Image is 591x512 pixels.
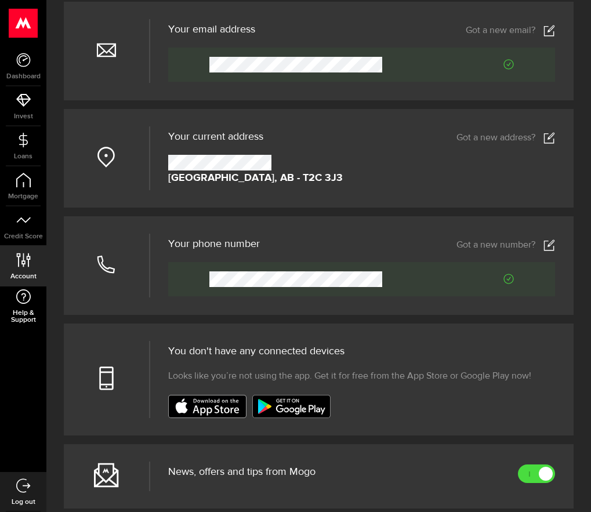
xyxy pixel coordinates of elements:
span: News, offers and tips from Mogo [168,467,316,477]
span: Looks like you’re not using the app. Get it for free from the App Store or Google Play now! [168,369,531,383]
button: Open LiveChat chat widget [9,5,44,39]
a: Got a new email? [466,25,555,37]
strong: [GEOGRAPHIC_DATA], AB - T2C 3J3 [168,170,343,186]
span: Your current address [168,132,263,142]
a: Got a new address? [456,132,555,144]
span: Verified [441,59,514,70]
span: Verified [441,274,514,284]
a: Got a new number? [456,239,555,251]
h3: Your email address [168,24,255,35]
span: You don't have any connected devices [168,346,345,357]
h3: Your phone number [168,239,260,249]
img: badge-app-store.svg [168,395,246,418]
img: badge-google-play.svg [252,395,331,418]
